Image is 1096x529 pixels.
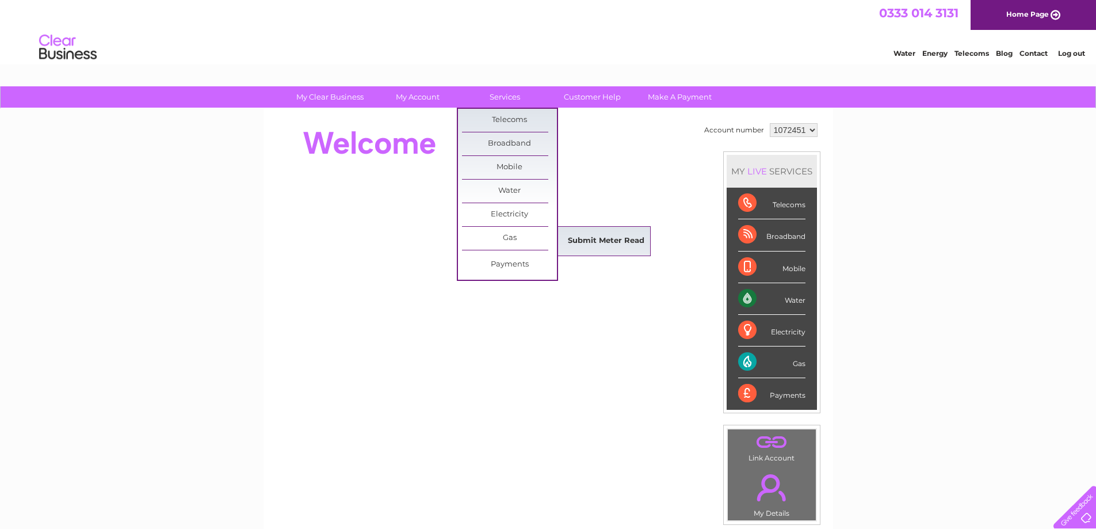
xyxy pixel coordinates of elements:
[879,6,958,20] a: 0333 014 3131
[738,283,805,315] div: Water
[738,315,805,347] div: Electricity
[457,86,552,108] a: Services
[462,253,557,276] a: Payments
[462,203,557,226] a: Electricity
[370,86,465,108] a: My Account
[39,30,97,65] img: logo.png
[701,120,767,140] td: Account number
[738,378,805,409] div: Payments
[632,86,727,108] a: Make A Payment
[738,252,805,283] div: Mobile
[738,219,805,251] div: Broadband
[462,156,557,179] a: Mobile
[731,467,813,508] a: .
[738,347,805,378] div: Gas
[727,465,816,521] td: My Details
[745,166,769,177] div: LIVE
[462,132,557,155] a: Broadband
[727,155,817,188] div: MY SERVICES
[731,432,813,452] a: .
[462,180,557,203] a: Water
[545,86,640,108] a: Customer Help
[893,49,915,58] a: Water
[1019,49,1048,58] a: Contact
[277,6,820,56] div: Clear Business is a trading name of Verastar Limited (registered in [GEOGRAPHIC_DATA] No. 3667643...
[1058,49,1085,58] a: Log out
[462,109,557,132] a: Telecoms
[922,49,948,58] a: Energy
[559,230,654,253] a: Submit Meter Read
[996,49,1013,58] a: Blog
[954,49,989,58] a: Telecoms
[738,188,805,219] div: Telecoms
[462,227,557,250] a: Gas
[282,86,377,108] a: My Clear Business
[727,429,816,465] td: Link Account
